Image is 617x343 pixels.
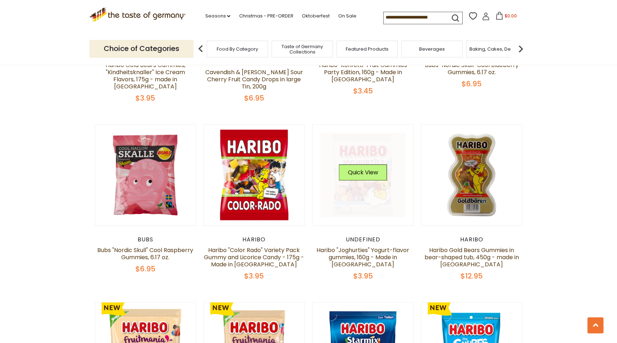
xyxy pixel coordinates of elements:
[205,68,303,91] a: Cavendish & [PERSON_NAME] Sour Cherry Fruit Candy Drops in large Tin, 200g
[425,61,519,76] a: Bubs "Nordic Skull" Cool Blueberry Gummies, 6.17 oz.
[135,93,155,103] span: $3.95
[353,86,373,96] span: $3.45
[217,46,258,52] a: Food By Category
[204,236,305,243] div: Haribo
[204,51,305,65] div: [PERSON_NAME] and [PERSON_NAME]
[469,46,525,52] a: Baking, Cakes, Desserts
[491,12,521,22] button: $0.00
[505,13,517,19] span: $0.00
[419,46,445,52] a: Beverages
[302,12,329,20] a: Oktoberfest
[89,40,194,57] p: Choice of Categories
[421,236,523,243] div: Haribo
[319,61,407,83] a: Haribo "Konfetti" Fruit Gummies Party Edition, 160g - Made in [GEOGRAPHIC_DATA]
[97,246,193,261] a: Bubs "Nordic Skull" Cool Raspberry Gummies, 6.17 oz.
[346,46,389,52] a: Featured Products
[239,12,293,20] a: Christmas - PRE-ORDER
[244,271,264,281] span: $3.95
[205,12,230,20] a: Seasons
[425,246,519,268] a: Haribo Gold Bears Gummies in bear-shaped tub, 450g - made in [GEOGRAPHIC_DATA]
[204,246,304,268] a: Haribo "Color Rado" Variety Pack Gummy and Licorice Candy - 175g - Made in [GEOGRAPHIC_DATA]
[95,236,196,243] div: Bubs
[461,271,483,281] span: $12.95
[462,79,482,89] span: $6.95
[95,124,196,225] img: Bubs "Nordic Skull" Cool Raspberry Gummies, 6.17 oz.
[339,164,387,180] button: Quick View
[514,42,528,56] img: next arrow
[135,264,155,274] span: $6.95
[353,271,373,281] span: $3.95
[274,44,331,55] a: Taste of Germany Collections
[106,61,185,91] a: Haribo Gold Bears Gummies, "Kindheitsknaller" Ice Cream Flavors, 175g - made in [GEOGRAPHIC_DATA]
[244,93,264,103] span: $6.95
[421,124,522,225] img: Haribo Gold Bears Gummies in bear-shaped tub, 450g - made in Germany
[338,12,356,20] a: On Sale
[317,246,409,268] a: Haribo "Joghurties" Yogurt-flavor gummies, 160g - Made in [GEOGRAPHIC_DATA]
[194,42,208,56] img: previous arrow
[312,236,414,243] div: undefined
[204,124,305,225] img: Haribo "Color Rado" Variety Pack Gummy and Licorice Candy - 175g - Made in Germany
[313,124,413,225] img: Haribo "Joghurties" Yogurt-flavor gummies, 160g - Made in Germany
